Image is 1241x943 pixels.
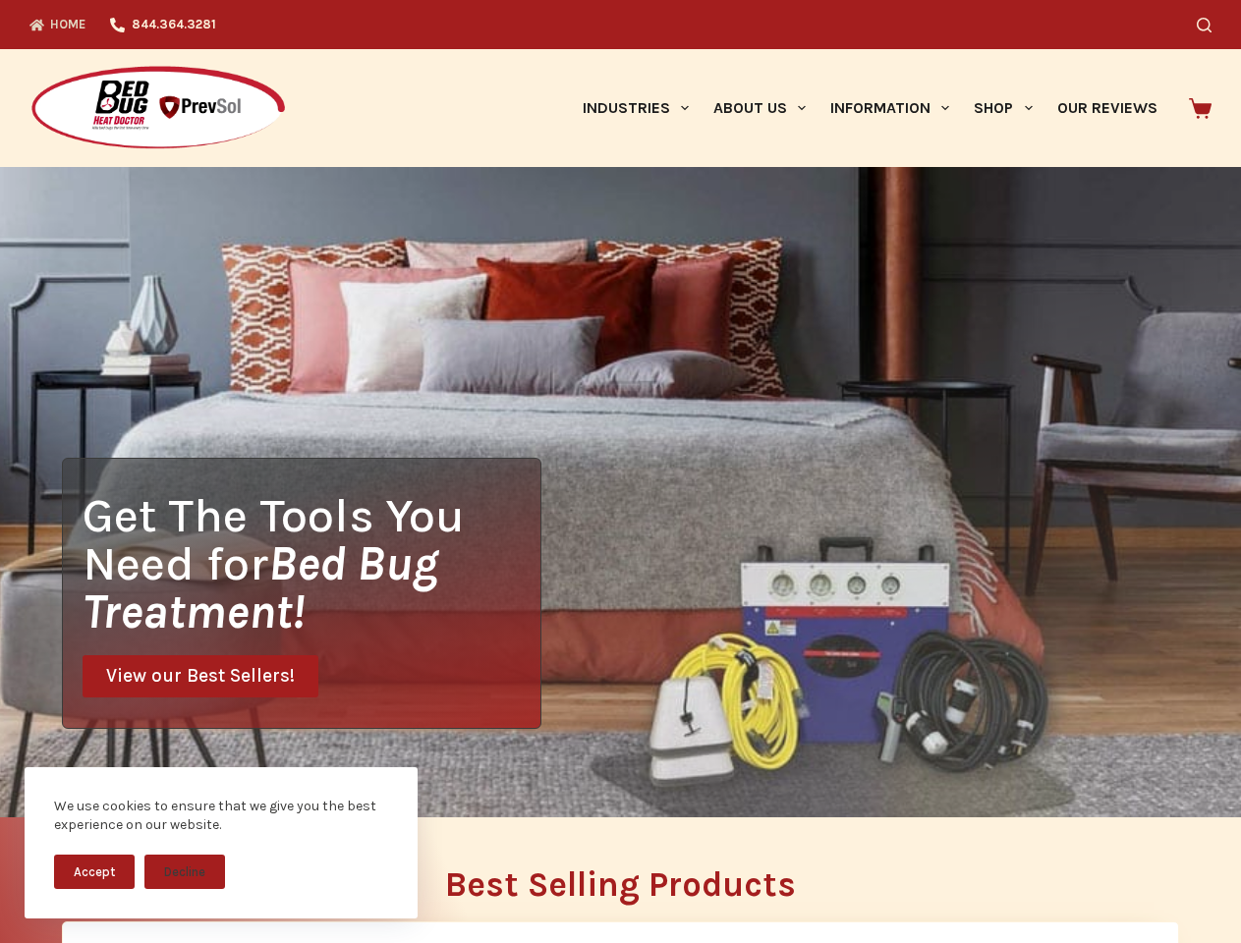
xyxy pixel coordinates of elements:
[570,49,1169,167] nav: Primary
[818,49,962,167] a: Information
[16,8,75,67] button: Open LiveChat chat widget
[144,855,225,889] button: Decline
[83,491,540,636] h1: Get The Tools You Need for
[106,667,295,686] span: View our Best Sellers!
[1044,49,1169,167] a: Our Reviews
[54,797,388,835] div: We use cookies to ensure that we give you the best experience on our website.
[83,655,318,697] a: View our Best Sellers!
[62,867,1179,902] h2: Best Selling Products
[54,855,135,889] button: Accept
[962,49,1044,167] a: Shop
[570,49,701,167] a: Industries
[1197,18,1212,32] button: Search
[83,535,438,639] i: Bed Bug Treatment!
[701,49,818,167] a: About Us
[29,65,287,152] img: Prevsol/Bed Bug Heat Doctor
